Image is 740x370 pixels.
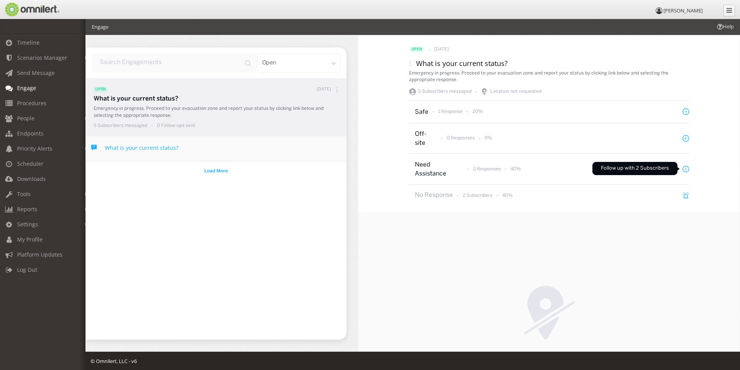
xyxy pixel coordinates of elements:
span: Tools [17,190,31,198]
p: 2 Subscribers [463,192,493,199]
p: 5 Subscribers messaged [94,122,147,129]
p: 1 Response [438,108,463,115]
span: Load More [204,168,228,175]
span: Send Message [17,69,55,76]
span: Procedures [17,99,47,107]
p: 0% [484,135,492,141]
span: My Profile [17,236,43,243]
div: open [258,53,341,73]
li: Engage [92,23,108,31]
span: Priority Alerts [17,145,52,152]
span: [PERSON_NAME] [663,7,703,14]
p: 2 Responses [473,166,501,172]
span: Reports [17,205,37,213]
input: input [92,53,258,73]
div: Emergency in progress. Proceed to your evacuation zone and report your status by clicking link be... [409,70,689,83]
p: 0 Follow-ups sent [157,122,195,129]
span: Scenarios Manager [17,54,67,61]
p: [DATE] [434,47,449,53]
p: Need Assistance [415,161,461,179]
p: What is your current status? [94,95,343,104]
a: Collapse Menu [723,5,735,16]
span: Help [716,23,734,30]
p: 5 Subscribers messaged [418,88,472,95]
span: open [94,87,108,93]
img: Omnilert [4,3,59,16]
p: 40% [502,192,513,199]
span: Log Out [17,266,37,273]
p: Emergency in progress. Proceed to your evacuation zone and report your status by clicking link be... [94,105,343,118]
span: Scheduler [17,160,44,167]
span: Settings [17,221,38,228]
span: Engage [17,84,36,92]
span: Downloads [17,175,46,182]
p: Off-site [415,130,436,148]
span: © Omnilert, LLC - v6 [91,358,137,365]
span: Platform Updates [17,251,63,258]
span: Help [17,5,33,12]
button: button [201,165,232,177]
p: Safe [415,108,428,117]
h4: What is your current status? [105,144,178,151]
p: 0 Responses [447,135,475,141]
p: 20% [472,108,483,115]
span: Endpoints [17,130,44,137]
p: No Response [415,191,453,200]
p: Location not requested [490,88,542,95]
h3: What is your current status? [416,59,508,68]
span: Timeline [17,39,40,46]
span: People [17,115,35,122]
span: open [410,47,424,53]
p: 40% [510,166,521,172]
p: [DATE] [317,87,331,93]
